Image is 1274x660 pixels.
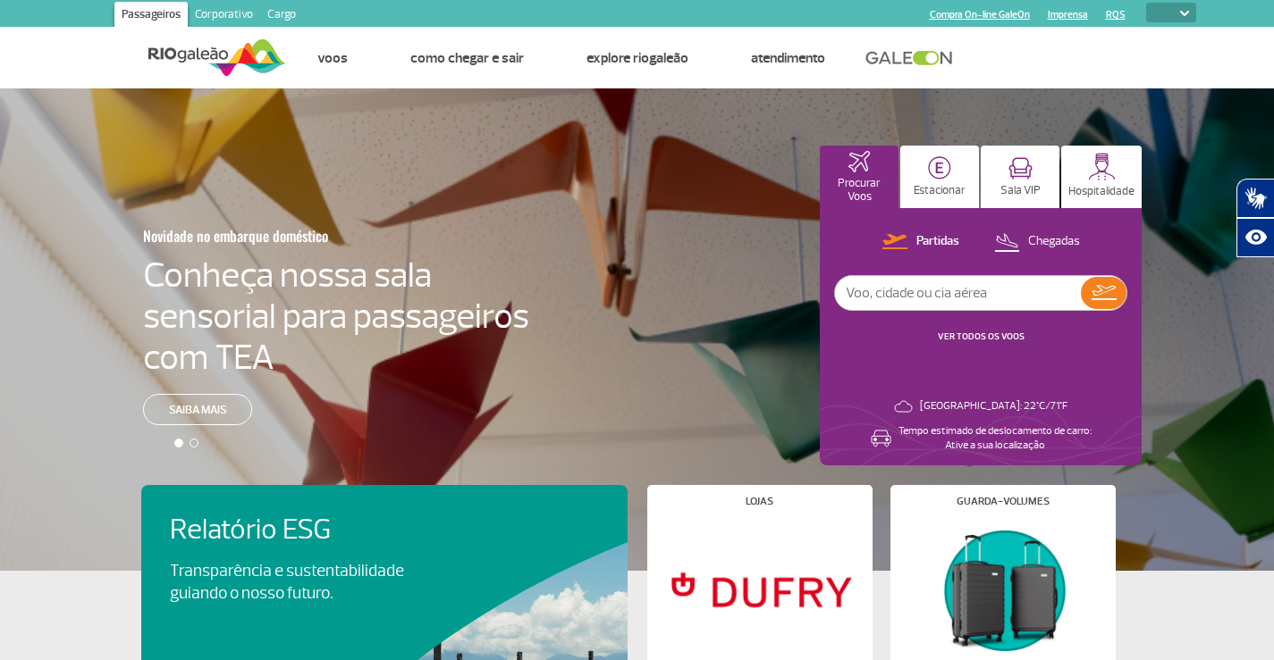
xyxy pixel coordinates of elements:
[114,2,188,30] a: Passageiros
[317,49,348,67] a: Voos
[1068,185,1135,198] p: Hospitalidade
[916,233,959,250] p: Partidas
[1028,233,1080,250] p: Chegadas
[835,276,1081,310] input: Voo, cidade ou cia aérea
[928,156,951,180] img: carParkingHome.svg
[1061,146,1142,208] button: Hospitalidade
[410,49,524,67] a: Como chegar e sair
[905,521,1100,658] img: Guarda-volumes
[957,497,1050,506] h4: Guarda-volumes
[938,330,1025,342] a: VER TODOS OS VOOS
[1048,9,1088,21] a: Imprensa
[932,330,1030,344] button: VER TODOS OS VOOS
[143,255,529,378] h4: Conheça nossa sala sensorial para passageiros com TEA
[914,184,966,197] p: Estacionar
[1236,179,1274,218] button: Abrir tradutor de língua de sinais.
[143,217,442,255] h3: Novidade no embarque doméstico
[930,9,1030,21] a: Compra On-line GaleOn
[920,399,1067,414] p: [GEOGRAPHIC_DATA]: 22°C/71°F
[170,514,599,605] a: Relatório ESGTransparência e sustentabilidade guiando o nosso futuro.
[848,151,870,172] img: airplaneHomeActive.svg
[170,514,454,547] h4: Relatório ESG
[586,49,688,67] a: Explore RIOgaleão
[751,49,825,67] a: Atendimento
[170,560,424,605] p: Transparência e sustentabilidade guiando o nosso futuro.
[1106,9,1126,21] a: RQS
[981,146,1059,208] button: Sala VIP
[829,177,890,204] p: Procurar Voos
[1088,153,1116,180] img: hospitality.svg
[1008,157,1033,180] img: vipRoom.svg
[260,2,303,30] a: Cargo
[1236,218,1274,257] button: Abrir recursos assistivos.
[877,230,965,254] button: Partidas
[746,497,773,506] h4: Lojas
[989,230,1085,254] button: Chegadas
[662,521,856,658] img: Lojas
[143,394,252,425] a: Saiba mais
[820,146,899,208] button: Procurar Voos
[899,424,1092,453] p: Tempo estimado de deslocamento de carro: Ative a sua localização
[188,2,260,30] a: Corporativo
[1236,179,1274,257] div: Plugin de acessibilidade da Hand Talk.
[1000,184,1041,197] p: Sala VIP
[900,146,979,208] button: Estacionar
